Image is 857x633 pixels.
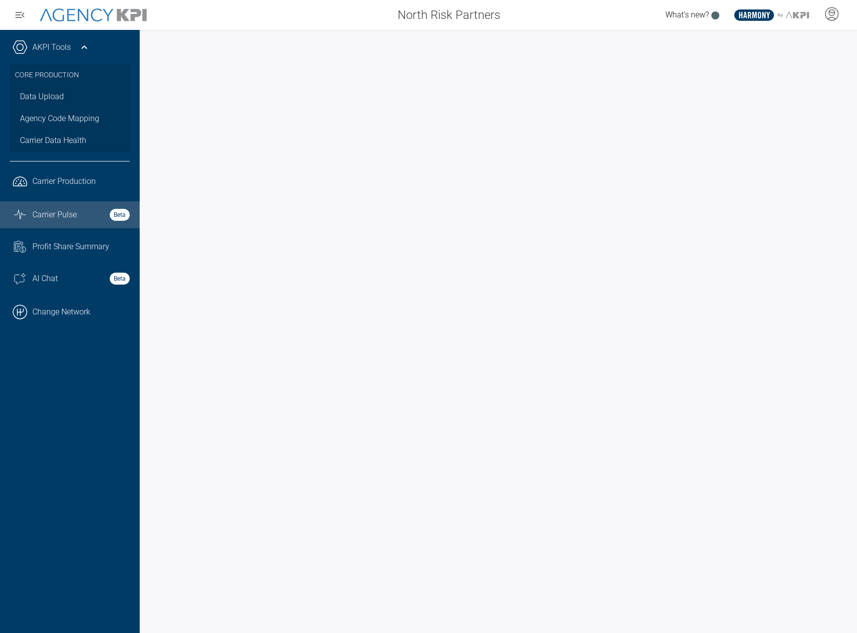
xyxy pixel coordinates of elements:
[10,108,130,130] a: Agency Code Mapping
[32,209,77,221] span: Carrier Pulse
[32,41,71,53] a: AKPI Tools
[32,273,58,285] span: AI Chat
[10,86,130,108] a: Data Upload
[110,209,130,221] strong: Beta
[10,130,130,152] a: Carrier Data Health
[32,241,109,253] span: Profit Share Summary
[15,65,125,86] h3: Core Production
[110,273,130,285] strong: Beta
[32,175,96,187] span: Carrier Production
[20,135,86,147] span: Carrier Data Health
[398,6,500,24] span: North Risk Partners
[40,8,147,22] img: AgencyKPI
[665,10,709,19] span: What's new?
